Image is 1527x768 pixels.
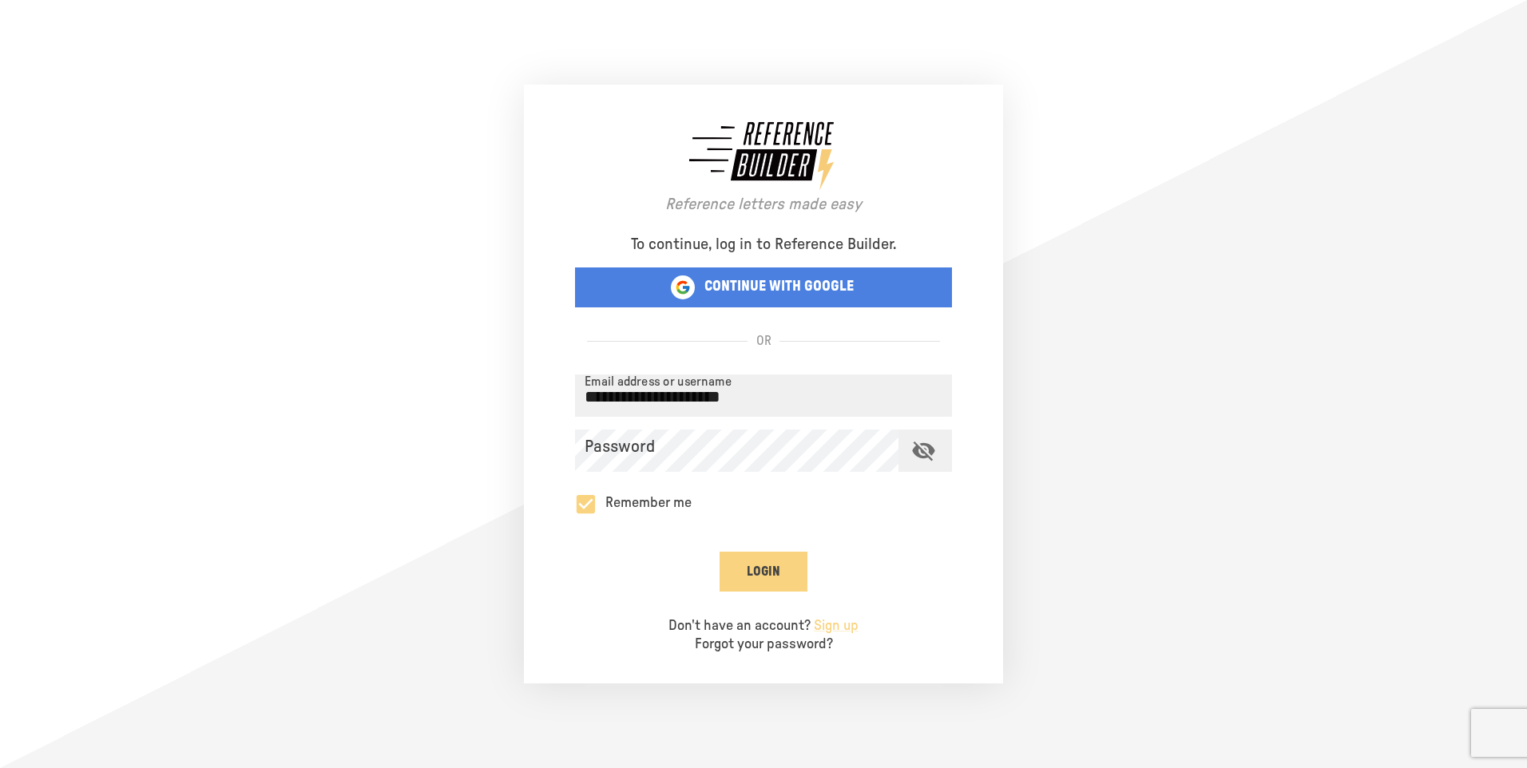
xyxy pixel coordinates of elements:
p: Remember me [605,494,692,513]
button: toggle password visibility [905,432,942,469]
p: CONTINUE WITH GOOGLE [704,278,854,296]
button: CONTINUE WITH GOOGLE [575,267,952,307]
button: Login [720,552,807,592]
img: logo [684,114,843,194]
label: Email address or username [585,373,732,391]
p: To continue, log in to Reference Builder. [631,234,896,255]
p: Reference letters made easy [665,194,862,215]
p: OR [756,333,771,350]
a: Sign up [814,619,859,633]
a: Forgot your password? [695,637,833,651]
p: Don't have an account? [668,617,859,635]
